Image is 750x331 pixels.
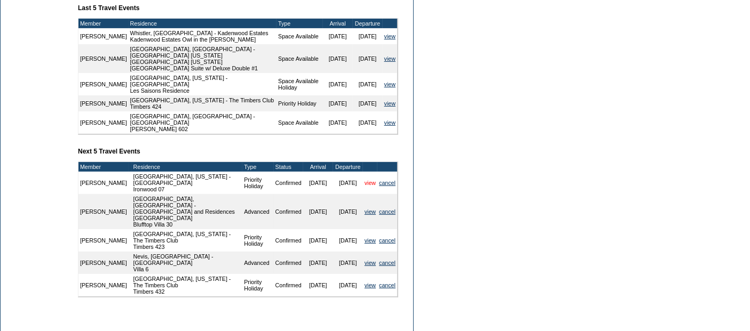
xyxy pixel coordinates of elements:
[78,274,129,296] td: [PERSON_NAME]
[78,95,129,111] td: [PERSON_NAME]
[129,28,277,44] td: Whistler, [GEOGRAPHIC_DATA] - Kadenwood Estates Kadenwood Estates Owl in the [PERSON_NAME]
[78,73,129,95] td: [PERSON_NAME]
[379,282,396,288] a: cancel
[365,237,376,244] a: view
[78,194,129,229] td: [PERSON_NAME]
[132,252,243,274] td: Nevis, [GEOGRAPHIC_DATA] - [GEOGRAPHIC_DATA] Villa 6
[78,252,129,274] td: [PERSON_NAME]
[303,252,333,274] td: [DATE]
[129,111,277,134] td: [GEOGRAPHIC_DATA], [GEOGRAPHIC_DATA] - [GEOGRAPHIC_DATA] [PERSON_NAME] 602
[277,44,323,73] td: Space Available
[78,148,140,155] b: Next 5 Travel Events
[303,172,333,194] td: [DATE]
[384,81,396,87] a: view
[132,194,243,229] td: [GEOGRAPHIC_DATA], [GEOGRAPHIC_DATA] - [GEOGRAPHIC_DATA] and Residences [GEOGRAPHIC_DATA] Bluffto...
[333,172,363,194] td: [DATE]
[277,28,323,44] td: Space Available
[323,73,353,95] td: [DATE]
[132,229,243,252] td: [GEOGRAPHIC_DATA], [US_STATE] - The Timbers Club Timbers 423
[353,19,383,28] td: Departure
[384,119,396,126] a: view
[384,55,396,62] a: view
[78,19,129,28] td: Member
[274,252,303,274] td: Confirmed
[78,44,129,73] td: [PERSON_NAME]
[384,33,396,39] a: view
[353,28,383,44] td: [DATE]
[303,194,333,229] td: [DATE]
[277,111,323,134] td: Space Available
[353,111,383,134] td: [DATE]
[129,44,277,73] td: [GEOGRAPHIC_DATA], [GEOGRAPHIC_DATA] - [GEOGRAPHIC_DATA] [US_STATE] [GEOGRAPHIC_DATA] [US_STATE][...
[365,282,376,288] a: view
[274,229,303,252] td: Confirmed
[384,100,396,107] a: view
[353,44,383,73] td: [DATE]
[303,229,333,252] td: [DATE]
[323,28,353,44] td: [DATE]
[379,260,396,266] a: cancel
[78,4,139,12] b: Last 5 Travel Events
[353,95,383,111] td: [DATE]
[333,252,363,274] td: [DATE]
[132,172,243,194] td: [GEOGRAPHIC_DATA], [US_STATE] - [GEOGRAPHIC_DATA] Ironwood 07
[333,274,363,296] td: [DATE]
[242,194,273,229] td: Advanced
[242,274,273,296] td: Priority Holiday
[277,19,323,28] td: Type
[129,19,277,28] td: Residence
[365,260,376,266] a: view
[242,252,273,274] td: Advanced
[323,111,353,134] td: [DATE]
[333,194,363,229] td: [DATE]
[242,229,273,252] td: Priority Holiday
[132,274,243,296] td: [GEOGRAPHIC_DATA], [US_STATE] - The Timbers Club Timbers 432
[129,95,277,111] td: [GEOGRAPHIC_DATA], [US_STATE] - The Timbers Club Timbers 424
[242,172,273,194] td: Priority Holiday
[323,44,353,73] td: [DATE]
[78,111,129,134] td: [PERSON_NAME]
[132,162,243,172] td: Residence
[323,19,353,28] td: Arrival
[323,95,353,111] td: [DATE]
[274,162,303,172] td: Status
[379,237,396,244] a: cancel
[78,172,129,194] td: [PERSON_NAME]
[277,95,323,111] td: Priority Holiday
[303,162,333,172] td: Arrival
[303,274,333,296] td: [DATE]
[78,162,129,172] td: Member
[274,172,303,194] td: Confirmed
[277,73,323,95] td: Space Available Holiday
[242,162,273,172] td: Type
[379,180,396,186] a: cancel
[365,180,376,186] a: view
[274,274,303,296] td: Confirmed
[333,162,363,172] td: Departure
[78,28,129,44] td: [PERSON_NAME]
[78,229,129,252] td: [PERSON_NAME]
[353,73,383,95] td: [DATE]
[274,194,303,229] td: Confirmed
[365,208,376,215] a: view
[379,208,396,215] a: cancel
[129,73,277,95] td: [GEOGRAPHIC_DATA], [US_STATE] - [GEOGRAPHIC_DATA] Les Saisons Residence
[333,229,363,252] td: [DATE]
